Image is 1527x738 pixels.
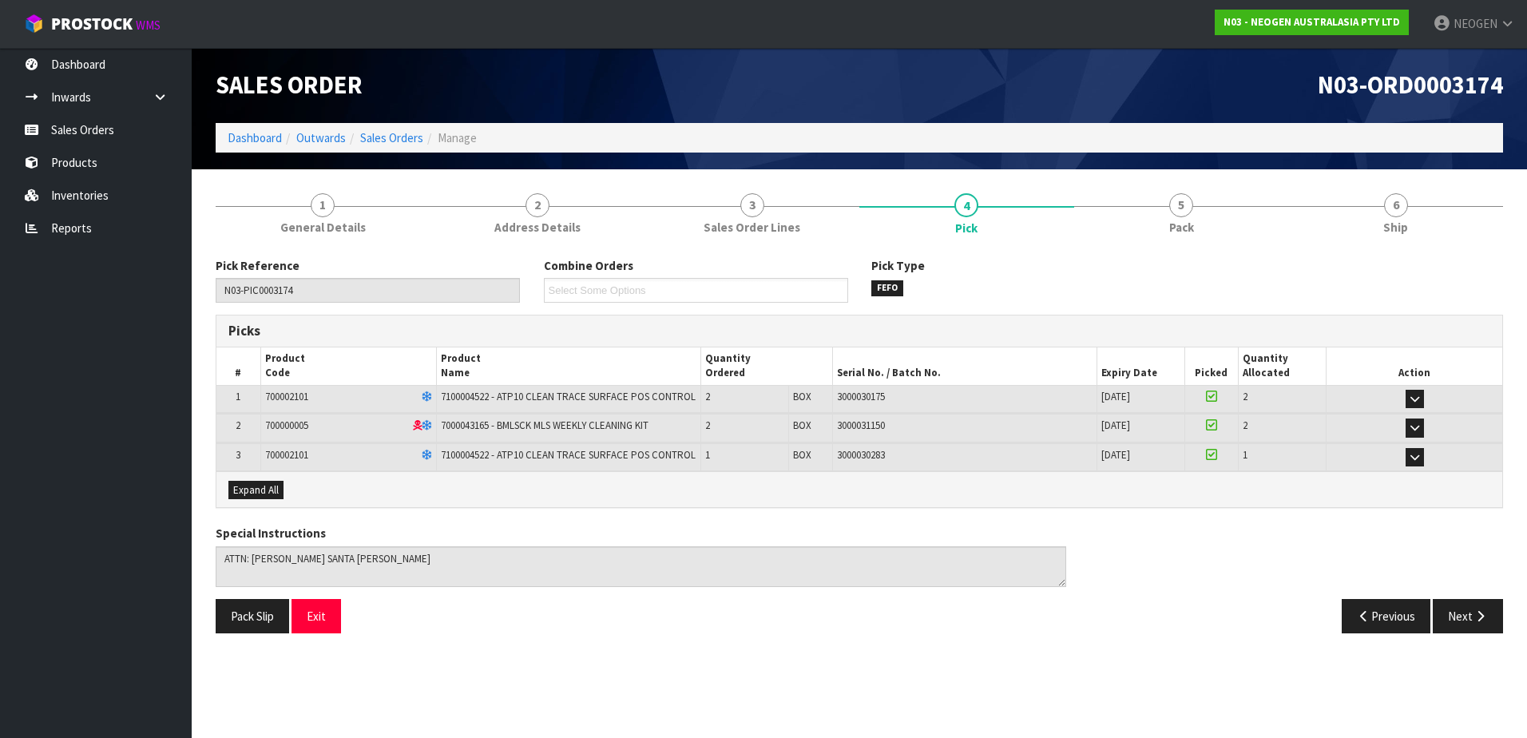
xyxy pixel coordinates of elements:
span: 1 [1243,448,1247,462]
span: Pack [1169,219,1194,236]
span: Sales Order [216,69,363,100]
span: Pick [955,220,978,236]
th: Quantity Ordered [700,347,832,385]
span: 7100004522 - ATP10 CLEAN TRACE SURFACE POS CONTROL [441,390,696,403]
span: 3 [740,193,764,217]
span: 4 [954,193,978,217]
strong: N03 - NEOGEN AUSTRALASIA PTY LTD [1224,15,1400,29]
span: 2 [1243,390,1247,403]
span: NEOGEN [1454,16,1497,31]
span: 1 [236,390,240,403]
span: BOX [793,448,811,462]
th: Serial No. / Batch No. [833,347,1097,385]
i: Frozen Goods [422,450,432,461]
span: 3000031150 [837,419,885,432]
span: Address Details [494,219,581,236]
span: 2 [236,419,240,432]
span: [DATE] [1101,419,1130,432]
span: N03-ORD0003174 [1318,69,1503,100]
span: 2 [526,193,549,217]
span: [DATE] [1101,448,1130,462]
span: 3 [236,448,240,462]
button: Previous [1342,599,1431,633]
a: Sales Orders [360,130,423,145]
span: BOX [793,419,811,432]
th: # [216,347,260,385]
span: BOX [793,390,811,403]
span: 6 [1384,193,1408,217]
a: Dashboard [228,130,282,145]
button: Next [1433,599,1503,633]
span: General Details [280,219,366,236]
span: 1 [311,193,335,217]
span: FEFO [871,280,903,296]
span: 1 [705,448,710,462]
span: 3000030283 [837,448,885,462]
button: Exit [292,599,341,633]
span: 3000030175 [837,390,885,403]
span: Picked [1195,366,1228,379]
span: 2 [1243,419,1247,432]
span: Expand All [233,483,279,497]
label: Combine Orders [544,257,633,274]
span: 2 [705,419,710,432]
i: Frozen Goods [422,421,432,431]
span: 5 [1169,193,1193,217]
th: Product Code [260,347,436,385]
th: Expiry Date [1097,347,1184,385]
th: Product Name [437,347,701,385]
label: Pick Reference [216,257,299,274]
span: Sales Order Lines [704,219,800,236]
span: ProStock [51,14,133,34]
i: Dangerous Goods [413,421,422,431]
th: Quantity Allocated [1238,347,1326,385]
span: Ship [1383,219,1408,236]
label: Pick Type [871,257,925,274]
small: WMS [136,18,161,33]
span: Manage [438,130,477,145]
span: 700000005 [265,419,308,432]
span: [DATE] [1101,390,1130,403]
img: cube-alt.png [24,14,44,34]
span: 700002101 [265,448,308,462]
span: 7000043165 - BMLSCK MLS WEEKLY CLEANING KIT [441,419,648,432]
span: 7100004522 - ATP10 CLEAN TRACE SURFACE POS CONTROL [441,448,696,462]
span: 2 [705,390,710,403]
span: Pick [216,245,1503,645]
button: Expand All [228,481,284,500]
h3: Picks [228,323,847,339]
a: Outwards [296,130,346,145]
i: Frozen Goods [422,392,432,403]
button: Pack Slip [216,599,289,633]
th: Action [1327,347,1502,385]
label: Special Instructions [216,525,326,542]
span: 700002101 [265,390,308,403]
